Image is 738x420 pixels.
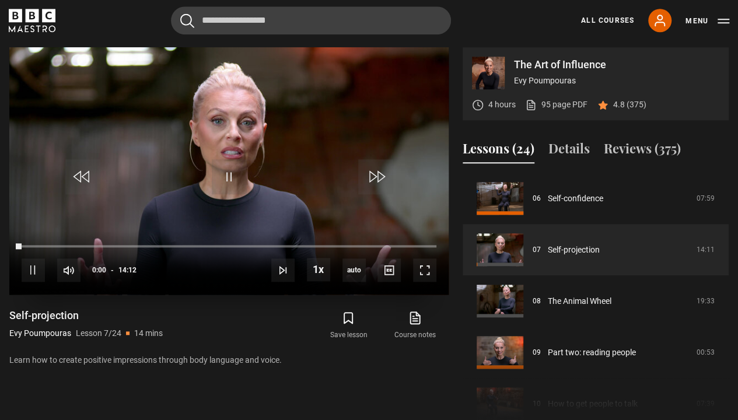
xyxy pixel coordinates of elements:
[514,60,719,70] p: The Art of Influence
[118,260,137,281] span: 14:12
[271,258,295,282] button: Next Lesson
[548,139,590,163] button: Details
[382,309,449,342] a: Course notes
[548,346,636,359] a: Part two: reading people
[548,244,600,256] a: Self-projection
[548,295,611,307] a: The Animal Wheel
[22,245,436,247] div: Progress Bar
[76,327,121,339] p: Lesson 7/24
[171,6,451,34] input: Search
[134,327,163,339] p: 14 mins
[307,258,330,281] button: Playback Rate
[9,47,449,295] video-js: Video Player
[342,258,366,282] span: auto
[525,99,587,111] a: 95 page PDF
[9,9,55,32] svg: BBC Maestro
[22,258,45,282] button: Pause
[9,327,71,339] p: Evy Poumpouras
[488,99,516,111] p: 4 hours
[613,99,646,111] p: 4.8 (375)
[685,15,729,27] button: Toggle navigation
[548,192,603,205] a: Self-confidence
[514,75,719,87] p: Evy Poumpouras
[180,13,194,28] button: Submit the search query
[111,266,114,274] span: -
[413,258,436,282] button: Fullscreen
[604,139,681,163] button: Reviews (375)
[9,354,449,366] p: Learn how to create positive impressions through body language and voice.
[581,15,634,26] a: All Courses
[377,258,401,282] button: Captions
[57,258,81,282] button: Mute
[315,309,382,342] button: Save lesson
[463,139,534,163] button: Lessons (24)
[9,309,163,323] h1: Self-projection
[342,258,366,282] div: Current quality: 720p
[92,260,106,281] span: 0:00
